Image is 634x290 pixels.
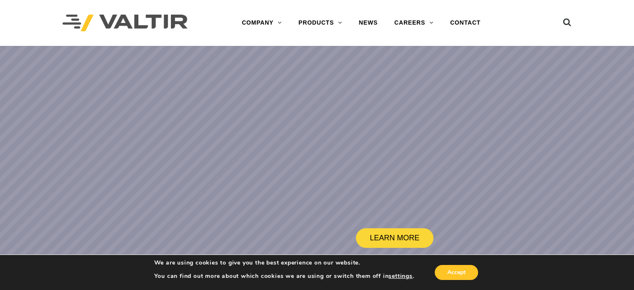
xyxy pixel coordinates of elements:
a: LEARN MORE [356,228,434,248]
a: COMPANY [233,15,290,31]
a: PRODUCTS [290,15,351,31]
a: CONTACT [442,15,489,31]
p: You can find out more about which cookies we are using or switch them off in . [154,272,414,280]
a: NEWS [351,15,386,31]
img: Valtir [63,15,188,32]
p: We are using cookies to give you the best experience on our website. [154,259,414,267]
a: CAREERS [386,15,442,31]
button: settings [388,272,412,280]
button: Accept [435,265,478,280]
